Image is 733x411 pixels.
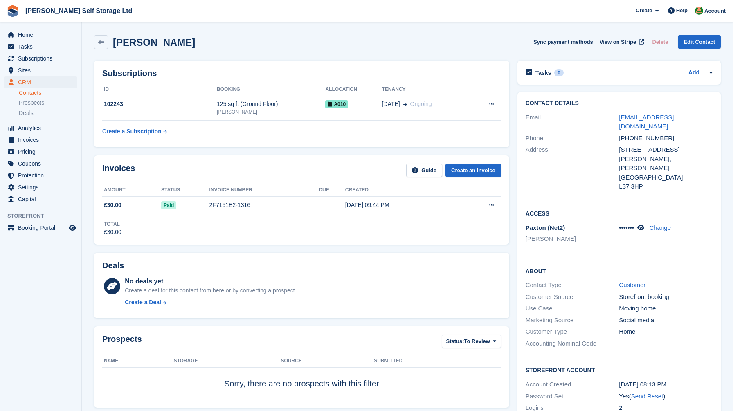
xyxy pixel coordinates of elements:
[209,184,319,197] th: Invoice number
[4,122,77,134] a: menu
[526,316,619,325] div: Marketing Source
[217,108,325,116] div: [PERSON_NAME]
[619,304,713,313] div: Moving home
[526,392,619,401] div: Password Set
[319,184,345,197] th: Due
[4,193,77,205] a: menu
[125,276,296,286] div: No deals yet
[4,222,77,234] a: menu
[102,124,167,139] a: Create a Subscription
[4,158,77,169] a: menu
[125,298,161,307] div: Create a Deal
[19,99,77,107] a: Prospects
[18,41,67,52] span: Tasks
[18,122,67,134] span: Analytics
[649,35,671,49] button: Delete
[554,69,564,76] div: 0
[325,100,348,108] span: A010
[4,53,77,64] a: menu
[18,222,67,234] span: Booking Portal
[526,327,619,337] div: Customer Type
[4,146,77,157] a: menu
[526,209,713,217] h2: Access
[102,261,124,270] h2: Deals
[125,286,296,295] div: Create a deal for this contact from here or by converting a prospect.
[102,335,142,350] h2: Prospects
[102,69,501,78] h2: Subscriptions
[18,182,67,193] span: Settings
[18,65,67,76] span: Sites
[18,134,67,146] span: Invoices
[442,335,501,348] button: Status: To Review
[22,4,135,18] a: [PERSON_NAME] Self Storage Ltd
[619,281,645,288] a: Customer
[406,164,442,177] a: Guide
[619,134,713,143] div: [PHONE_NUMBER]
[102,100,217,108] div: 102243
[104,228,121,236] div: £30.00
[19,109,34,117] span: Deals
[600,38,636,46] span: View on Stripe
[18,158,67,169] span: Coupons
[18,53,67,64] span: Subscriptions
[4,65,77,76] a: menu
[7,5,19,17] img: stora-icon-8386f47178a22dfd0bd8f6a31ec36ba5ce8667c1dd55bd0f319d3a0aa187defe.svg
[619,327,713,337] div: Home
[102,355,173,368] th: Name
[281,355,374,368] th: Source
[526,234,619,244] li: [PERSON_NAME]
[526,366,713,374] h2: Storefront Account
[104,220,121,228] div: Total
[125,298,296,307] a: Create a Deal
[464,337,490,346] span: To Review
[18,76,67,88] span: CRM
[688,68,699,78] a: Add
[526,224,565,231] span: Paxton (Net2)
[18,29,67,40] span: Home
[596,35,646,49] a: View on Stripe
[102,184,161,197] th: Amount
[224,379,379,388] span: Sorry, there are no prospects with this filter
[526,292,619,302] div: Customer Source
[18,193,67,205] span: Capital
[18,170,67,181] span: Protection
[410,101,432,107] span: Ongoing
[649,224,671,231] a: Change
[4,182,77,193] a: menu
[4,76,77,88] a: menu
[619,173,713,182] div: [GEOGRAPHIC_DATA]
[209,201,319,209] div: 2F7151E2-1316
[526,113,619,131] div: Email
[704,7,726,15] span: Account
[4,41,77,52] a: menu
[526,100,713,107] h2: Contact Details
[526,304,619,313] div: Use Case
[19,89,77,97] a: Contacts
[619,380,713,389] div: [DATE] 08:13 PM
[18,146,67,157] span: Pricing
[345,201,457,209] div: [DATE] 09:44 PM
[161,184,209,197] th: Status
[619,339,713,348] div: -
[619,292,713,302] div: Storefront booking
[619,155,713,173] div: [PERSON_NAME], [PERSON_NAME]
[676,7,688,15] span: Help
[526,339,619,348] div: Accounting Nominal Code
[217,100,325,108] div: 125 sq ft (Ground Floor)
[619,114,674,130] a: [EMAIL_ADDRESS][DOMAIN_NAME]
[526,267,713,275] h2: About
[526,134,619,143] div: Phone
[631,393,663,400] a: Send Reset
[173,355,281,368] th: Storage
[526,380,619,389] div: Account Created
[67,223,77,233] a: Preview store
[325,83,382,96] th: Allocation
[526,145,619,191] div: Address
[636,7,652,15] span: Create
[102,83,217,96] th: ID
[619,145,713,155] div: [STREET_ADDRESS]
[4,170,77,181] a: menu
[161,201,176,209] span: Paid
[345,184,457,197] th: Created
[629,393,665,400] span: ( )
